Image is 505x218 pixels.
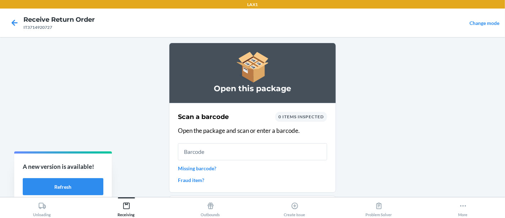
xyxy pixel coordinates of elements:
button: More [421,197,505,217]
button: Create Issue [252,197,337,217]
div: More [458,199,468,217]
button: Problem Solver [337,197,421,217]
a: Missing barcode? [178,165,327,172]
input: Barcode [178,143,327,160]
div: Problem Solver [366,199,392,217]
h2: Scan a barcode [178,112,229,121]
div: Unloading [33,199,51,217]
h3: Open this package [178,83,327,94]
p: Open the package and scan or enter a barcode. [178,126,327,135]
div: Create Issue [284,199,305,217]
span: 0 items inspected [278,114,324,119]
a: Fraud item? [178,176,327,184]
div: Receiving [118,199,135,217]
a: Change mode [469,20,499,26]
div: Outbounds [201,199,220,217]
button: Outbounds [168,197,252,217]
button: Add order inspection note [169,196,336,213]
h4: Receive Return Order [23,15,95,24]
div: IT3714920727 [23,24,95,31]
p: A new version is available! [23,162,103,171]
button: Refresh [23,178,103,195]
p: LAX1 [247,1,258,8]
button: Receiving [84,197,168,217]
